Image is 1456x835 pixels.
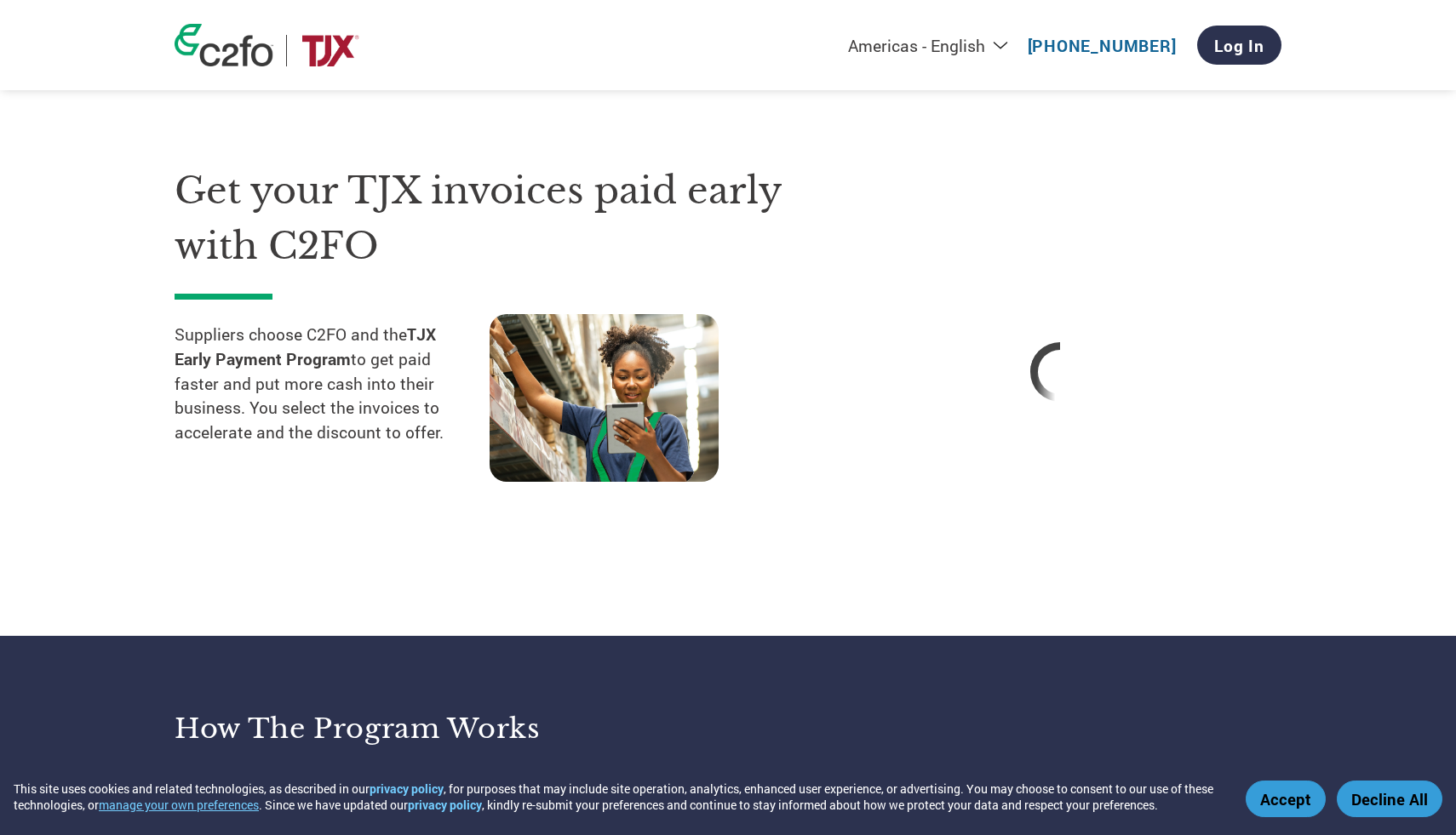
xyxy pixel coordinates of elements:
a: privacy policy [408,797,482,813]
strong: TJX Early Payment Program [175,323,436,369]
img: c2fo logo [175,24,273,66]
a: Log In [1197,26,1281,65]
a: privacy policy [370,781,444,797]
p: Suppliers choose C2FO and the to get paid faster and put more cash into their business. You selec... [175,323,490,468]
div: This site uses cookies and related technologies, as described in our , for purposes that may incl... [14,781,1221,813]
button: Accept [1246,781,1326,817]
button: manage your own preferences [99,797,259,813]
img: TJX [300,35,361,66]
button: Decline All [1337,781,1442,817]
h1: Get your TJX invoices paid early with C2FO [175,163,788,273]
h3: How the program works [175,712,707,746]
a: [PHONE_NUMBER] [1028,35,1177,56]
img: supply chain worker [490,314,719,482]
